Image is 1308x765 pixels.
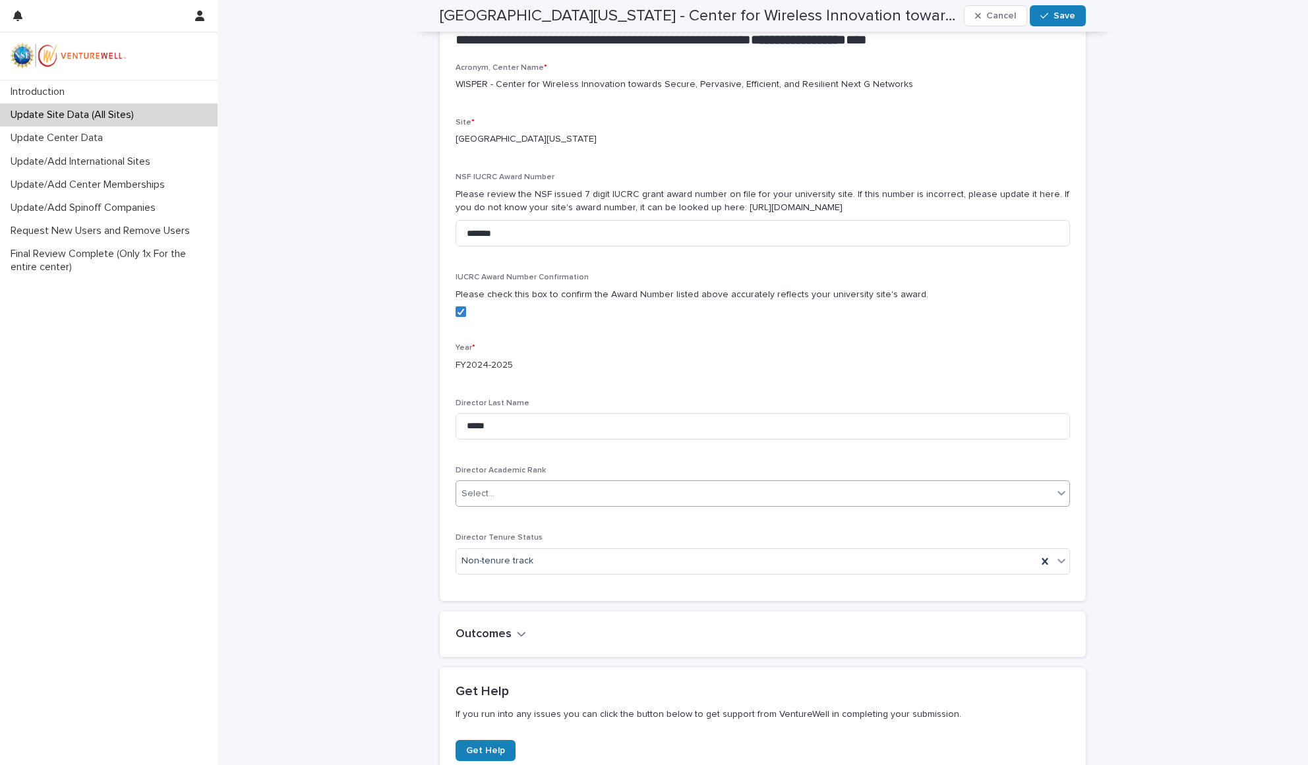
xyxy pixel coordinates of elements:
[456,740,516,761] a: Get Help
[5,109,144,121] p: Update Site Data (All Sites)
[456,188,1070,215] p: Please review the NSF issued 7 digit IUCRC grant award number on file for your university site. I...
[456,344,475,352] span: Year
[5,225,200,237] p: Request New Users and Remove Users
[5,248,218,273] p: Final Review Complete (Only 1x For the entire center)
[456,467,546,474] span: Director Academic Rank
[5,179,175,191] p: Update/Add Center Memberships
[5,132,113,144] p: Update Center Data
[1054,11,1075,20] span: Save
[456,627,512,642] h2: Outcomes
[456,708,1070,720] p: If you run into any issues you can click the button below to get support from VentureWell in comp...
[466,746,505,755] span: Get Help
[5,202,166,214] p: Update/Add Spinoff Companies
[5,156,161,168] p: Update/Add International Sites
[456,64,547,72] span: Acronym, Center Name
[456,534,543,542] span: Director Tenure Status
[456,273,589,281] span: IUCRC Award Number Confirmation
[456,627,526,642] button: Outcomes
[456,132,1070,146] p: [GEOGRAPHIC_DATA][US_STATE]
[1030,5,1086,26] button: Save
[440,7,959,26] h2: University of Arizona - Center for Wireless Innovation towards Secure, Pervasive, Efficient, and ...
[456,173,554,181] span: NSF IUCRC Award Number
[456,358,1070,372] p: FY2024-2025
[456,683,1070,699] h2: Get Help
[964,5,1027,26] button: Cancel
[456,119,475,127] span: Site
[456,399,529,407] span: Director Last Name
[5,86,75,98] p: Introduction
[986,11,1016,20] span: Cancel
[456,78,1070,92] p: WISPER - Center for Wireless Innovation towards Secure, Pervasive, Efficient, and Resilient Next ...
[11,43,127,69] img: mWhVGmOKROS2pZaMU8FQ
[461,487,494,501] div: Select...
[456,288,1070,302] p: Please check this box to confirm the Award Number listed above accurately reflects your universit...
[461,554,533,568] span: Non-tenure track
